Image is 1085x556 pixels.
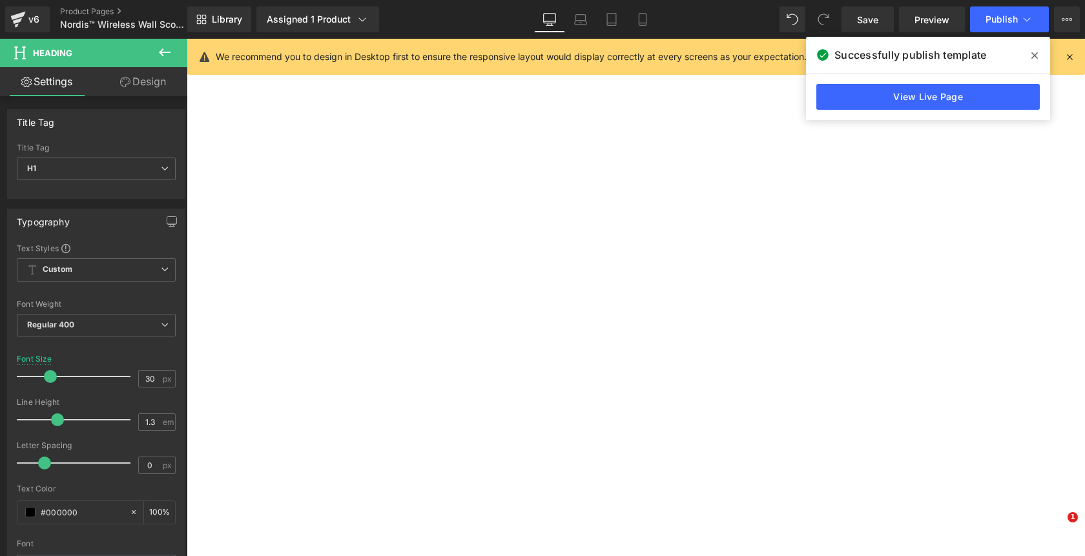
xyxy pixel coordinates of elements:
[834,47,986,63] span: Successfully publish template
[596,6,627,32] a: Tablet
[60,6,209,17] a: Product Pages
[5,6,50,32] a: v6
[565,6,596,32] a: Laptop
[267,13,369,26] div: Assigned 1 Product
[33,48,72,58] span: Heading
[17,539,176,548] div: Font
[811,6,836,32] button: Redo
[1068,512,1078,522] span: 1
[26,11,42,28] div: v6
[163,375,174,383] span: px
[857,13,878,26] span: Save
[163,461,174,469] span: px
[17,355,52,364] div: Font Size
[17,110,55,128] div: Title Tag
[41,505,123,519] input: Color
[27,163,36,173] b: H1
[627,6,658,32] a: Mobile
[17,441,176,450] div: Letter Spacing
[914,13,949,26] span: Preview
[17,243,176,253] div: Text Styles
[1054,6,1080,32] button: More
[816,84,1040,110] a: View Live Page
[899,6,965,32] a: Preview
[216,50,807,64] p: We recommend you to design in Desktop first to ensure the responsive layout would display correct...
[163,418,174,426] span: em
[144,501,175,524] div: %
[17,484,176,493] div: Text Color
[780,6,805,32] button: Undo
[534,6,565,32] a: Desktop
[17,143,176,152] div: Title Tag
[96,67,190,96] a: Design
[27,320,75,329] b: Regular 400
[187,6,251,32] a: New Library
[17,300,176,309] div: Font Weight
[17,398,176,407] div: Line Height
[986,14,1018,25] span: Publish
[212,14,242,25] span: Library
[17,209,70,227] div: Typography
[60,19,184,30] span: Nordis™ Wireless Wall Sconces (Set Of 2 )
[970,6,1049,32] button: Publish
[1041,512,1072,543] iframe: Intercom live chat
[43,264,72,275] b: Custom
